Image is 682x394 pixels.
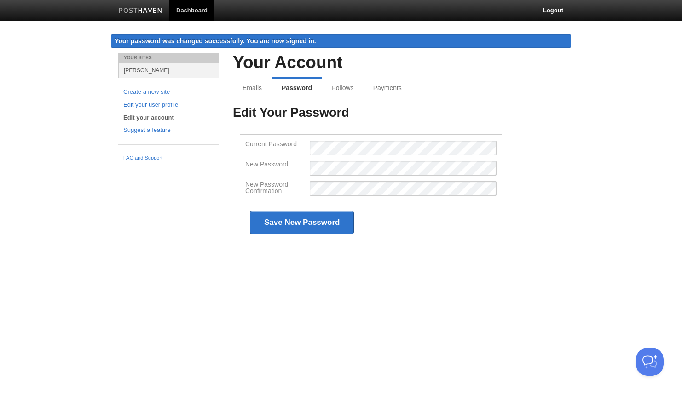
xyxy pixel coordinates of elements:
[233,106,564,120] h3: Edit Your Password
[123,113,214,123] a: Edit your account
[636,348,664,376] iframe: Help Scout Beacon - Open
[123,154,214,162] a: FAQ and Support
[123,100,214,110] a: Edit your user profile
[123,126,214,135] a: Suggest a feature
[233,79,272,97] a: Emails
[245,161,304,170] label: New Password
[111,34,571,48] div: Your password was changed successfully. You are now signed in.
[245,141,304,149] label: Current Password
[123,87,214,97] a: Create a new site
[118,53,219,63] li: Your Sites
[245,181,304,196] label: New Password Confirmation
[322,79,363,97] a: Follows
[272,79,322,97] a: Password
[119,8,162,15] img: Posthaven-bar
[364,79,411,97] a: Payments
[233,53,564,72] h2: Your Account
[250,211,354,234] input: Save New Password
[119,63,219,78] a: [PERSON_NAME]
